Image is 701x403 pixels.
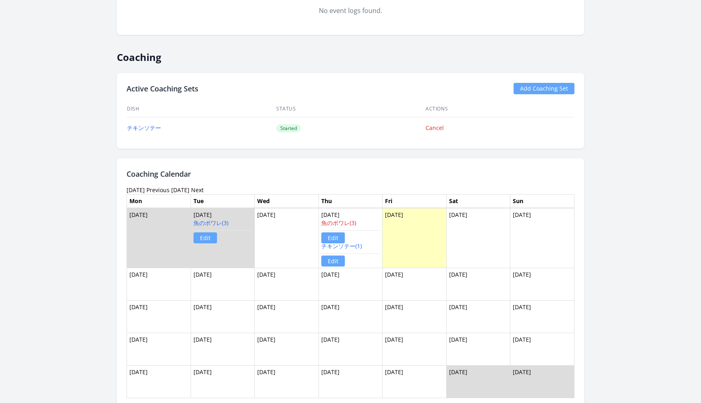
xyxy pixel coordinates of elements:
[318,365,383,398] td: [DATE]
[194,232,217,243] a: Edit
[191,300,255,333] td: [DATE]
[425,101,574,117] th: Actions
[255,365,319,398] td: [DATE]
[321,242,362,250] a: チキンソテー(1)
[510,333,574,365] td: [DATE]
[127,194,191,208] th: Mon
[127,208,191,268] td: [DATE]
[383,300,447,333] td: [DATE]
[321,219,356,227] a: 魚のポワレ(3)
[255,333,319,365] td: [DATE]
[383,194,447,208] th: Fri
[191,333,255,365] td: [DATE]
[383,365,447,398] td: [DATE]
[446,208,510,268] td: [DATE]
[426,124,444,132] a: Cancel
[127,268,191,300] td: [DATE]
[194,219,228,227] a: 魚のポワレ(3)
[191,208,255,268] td: [DATE]
[510,268,574,300] td: [DATE]
[383,333,447,365] td: [DATE]
[276,101,425,117] th: Status
[276,124,301,132] span: Started
[446,365,510,398] td: [DATE]
[446,333,510,365] td: [DATE]
[117,45,584,63] h2: Coaching
[171,186,189,194] a: [DATE]
[127,83,198,94] h2: Active Coaching Sets
[318,194,383,208] th: Thu
[321,232,345,243] a: Edit
[446,268,510,300] td: [DATE]
[127,186,145,194] time: [DATE]
[318,333,383,365] td: [DATE]
[127,333,191,365] td: [DATE]
[127,124,161,132] a: チキンソテー
[146,186,170,194] a: Previous
[318,268,383,300] td: [DATE]
[383,268,447,300] td: [DATE]
[318,300,383,333] td: [DATE]
[191,186,204,194] a: Next
[127,6,574,15] div: No event logs found.
[191,365,255,398] td: [DATE]
[446,300,510,333] td: [DATE]
[514,83,574,94] a: Add Coaching Set
[510,194,574,208] th: Sun
[191,268,255,300] td: [DATE]
[255,268,319,300] td: [DATE]
[127,300,191,333] td: [DATE]
[321,256,345,266] a: Edit
[255,300,319,333] td: [DATE]
[255,194,319,208] th: Wed
[127,101,276,117] th: Dish
[383,208,447,268] td: [DATE]
[446,194,510,208] th: Sat
[127,365,191,398] td: [DATE]
[255,208,319,268] td: [DATE]
[510,365,574,398] td: [DATE]
[191,194,255,208] th: Tue
[318,208,383,268] td: [DATE]
[510,300,574,333] td: [DATE]
[127,168,574,180] h2: Coaching Calendar
[510,208,574,268] td: [DATE]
